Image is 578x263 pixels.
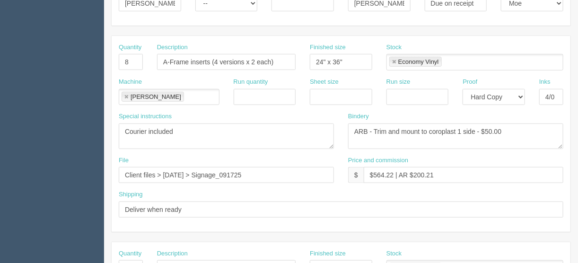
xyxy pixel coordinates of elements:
label: Price and commission [348,156,408,165]
label: Description [157,43,188,52]
div: Economy Vinyl [398,59,439,65]
label: Quantity [119,249,141,258]
label: Shipping [119,190,143,199]
label: Bindery [348,112,369,121]
textarea: Courier included [119,123,334,149]
label: Special instructions [119,112,172,121]
label: Quantity [119,43,141,52]
label: Machine [119,78,142,87]
label: Stock [386,249,402,258]
label: Proof [463,78,477,87]
label: Description [157,249,188,258]
div: $ [348,167,364,183]
label: Inks [539,78,551,87]
label: Sheet size [310,78,339,87]
textarea: ARB - Trim and mount to coroplast 1 side - $50.00 [348,123,563,149]
label: Run quantity [234,78,268,87]
label: File [119,156,129,165]
div: [PERSON_NAME] [131,94,181,100]
label: Finished size [310,43,346,52]
label: Finished size [310,249,346,258]
label: Run size [386,78,411,87]
label: Stock [386,43,402,52]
